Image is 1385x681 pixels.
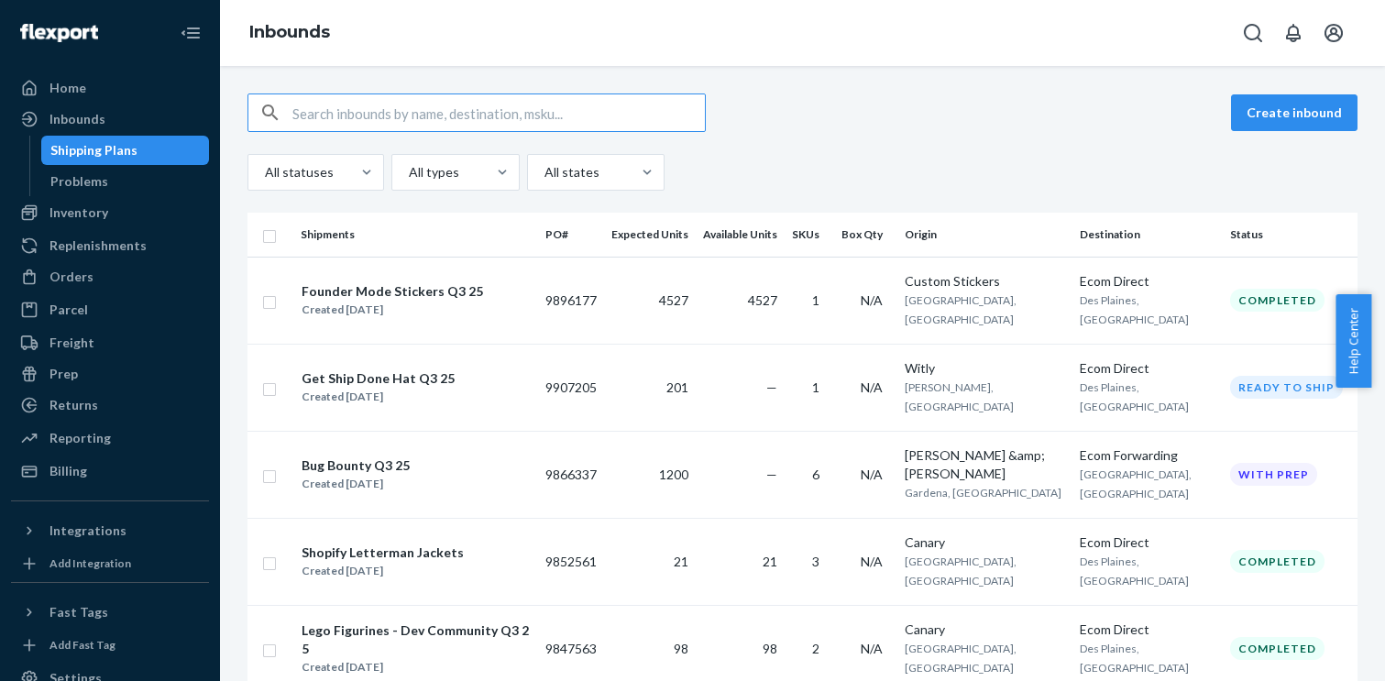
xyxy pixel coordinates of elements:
a: Billing [11,456,209,486]
div: Bug Bounty Q3 25 [302,456,410,475]
div: Home [49,79,86,97]
div: Created [DATE] [302,475,410,493]
div: With prep [1230,463,1317,486]
span: — [766,379,777,395]
span: 1200 [659,467,688,482]
div: Ecom Direct [1080,359,1215,378]
div: Custom Stickers [905,272,1065,291]
td: 9907205 [538,344,604,431]
span: N/A [861,554,883,569]
div: Completed [1230,637,1325,660]
button: Fast Tags [11,598,209,627]
th: Available Units [696,213,785,257]
div: Replenishments [49,236,147,255]
a: Shipping Plans [41,136,210,165]
img: Flexport logo [20,24,98,42]
div: Canary [905,533,1065,552]
div: Add Integration [49,555,131,571]
div: Completed [1230,550,1325,573]
div: Problems [50,172,108,191]
button: Create inbound [1231,94,1358,131]
div: Inbounds [49,110,105,128]
span: N/A [861,379,883,395]
span: 4527 [659,292,688,308]
div: Fast Tags [49,603,108,621]
a: Inbounds [249,22,330,42]
span: [GEOGRAPHIC_DATA], [GEOGRAPHIC_DATA] [905,293,1017,326]
a: Returns [11,390,209,420]
div: Created [DATE] [302,562,464,580]
th: Expected Units [604,213,696,257]
input: All statuses [263,163,265,181]
div: Completed [1230,289,1325,312]
td: 9896177 [538,257,604,344]
div: Orders [49,268,93,286]
button: Help Center [1336,294,1371,388]
button: Open Search Box [1235,15,1271,51]
a: Replenishments [11,231,209,260]
div: Ecom Direct [1080,621,1215,639]
span: 4527 [748,292,777,308]
input: All types [407,163,409,181]
a: Reporting [11,423,209,453]
div: Founder Mode Stickers Q3 25 [302,282,483,301]
th: Box Qty [834,213,897,257]
button: Open account menu [1315,15,1352,51]
span: Gardena, [GEOGRAPHIC_DATA] [905,486,1061,500]
div: Shipping Plans [50,141,137,159]
div: Returns [49,396,98,414]
a: Inventory [11,198,209,227]
div: Add Fast Tag [49,637,115,653]
th: Origin [897,213,1072,257]
span: 21 [674,554,688,569]
th: Shipments [293,213,538,257]
div: Parcel [49,301,88,319]
th: Destination [1072,213,1223,257]
span: 98 [674,641,688,656]
a: Freight [11,328,209,357]
a: Add Fast Tag [11,634,209,656]
div: Inventory [49,203,108,222]
span: [PERSON_NAME], [GEOGRAPHIC_DATA] [905,380,1014,413]
span: 21 [763,554,777,569]
a: Problems [41,167,210,196]
td: 9866337 [538,431,604,518]
span: N/A [861,641,883,656]
a: Prep [11,359,209,389]
a: Home [11,73,209,103]
span: Des Plaines, [GEOGRAPHIC_DATA] [1080,555,1189,588]
span: 3 [812,554,819,569]
div: Ecom Direct [1080,533,1215,552]
div: Canary [905,621,1065,639]
a: Orders [11,262,209,291]
span: — [766,467,777,482]
td: 9852561 [538,518,604,605]
th: PO# [538,213,604,257]
th: Status [1223,213,1358,257]
div: Lego Figurines - Dev Community Q3 25 [302,621,530,658]
ol: breadcrumbs [235,6,345,60]
div: Prep [49,365,78,383]
a: Parcel [11,295,209,324]
div: Created [DATE] [302,658,530,676]
div: Get Ship Done Hat Q3 25 [302,369,455,388]
span: 1 [812,379,819,395]
div: [PERSON_NAME] &amp; [PERSON_NAME] [905,446,1065,483]
div: Billing [49,462,87,480]
span: 98 [763,641,777,656]
div: Created [DATE] [302,388,455,406]
span: N/A [861,292,883,308]
span: [GEOGRAPHIC_DATA], [GEOGRAPHIC_DATA] [905,642,1017,675]
span: Des Plaines, [GEOGRAPHIC_DATA] [1080,380,1189,413]
input: All states [543,163,544,181]
button: Integrations [11,516,209,545]
div: Ecom Forwarding [1080,446,1215,465]
div: Witly [905,359,1065,378]
div: Ecom Direct [1080,272,1215,291]
div: Reporting [49,429,111,447]
span: Des Plaines, [GEOGRAPHIC_DATA] [1080,642,1189,675]
span: 201 [666,379,688,395]
div: Integrations [49,522,126,540]
th: SKUs [785,213,834,257]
